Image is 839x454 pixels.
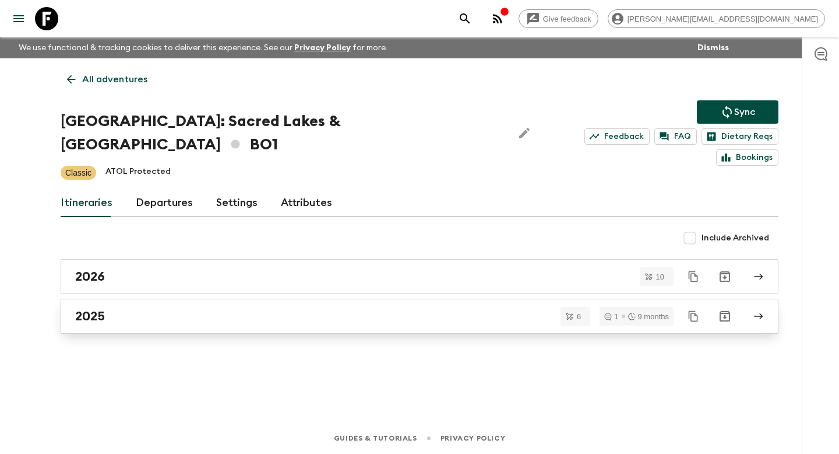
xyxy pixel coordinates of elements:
[136,189,193,217] a: Departures
[519,9,598,28] a: Give feedback
[570,313,588,320] span: 6
[82,72,147,86] p: All adventures
[683,266,704,287] button: Duplicate
[65,167,91,179] p: Classic
[453,7,477,30] button: search adventures
[14,37,392,58] p: We use functional & tracking cookies to deliver this experience. See our for more.
[695,40,732,56] button: Dismiss
[654,128,697,145] a: FAQ
[61,259,778,294] a: 2026
[61,299,778,334] a: 2025
[683,306,704,327] button: Duplicate
[216,189,258,217] a: Settings
[75,269,105,284] h2: 2026
[61,110,503,156] h1: [GEOGRAPHIC_DATA]: Sacred Lakes & [GEOGRAPHIC_DATA] BO1
[584,128,650,145] a: Feedback
[537,15,598,23] span: Give feedback
[649,273,671,281] span: 10
[701,128,778,145] a: Dietary Reqs
[440,432,505,445] a: Privacy Policy
[294,44,351,52] a: Privacy Policy
[105,166,171,180] p: ATOL Protected
[701,232,769,244] span: Include Archived
[734,105,755,119] p: Sync
[713,265,736,288] button: Archive
[621,15,824,23] span: [PERSON_NAME][EMAIL_ADDRESS][DOMAIN_NAME]
[628,313,669,320] div: 9 months
[716,149,778,166] a: Bookings
[513,110,536,156] button: Edit Adventure Title
[7,7,30,30] button: menu
[61,189,112,217] a: Itineraries
[713,305,736,328] button: Archive
[697,100,778,124] button: Sync adventure departures to the booking engine
[75,309,105,324] h2: 2025
[608,9,825,28] div: [PERSON_NAME][EMAIL_ADDRESS][DOMAIN_NAME]
[61,68,154,91] a: All adventures
[281,189,332,217] a: Attributes
[604,313,618,320] div: 1
[334,432,417,445] a: Guides & Tutorials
